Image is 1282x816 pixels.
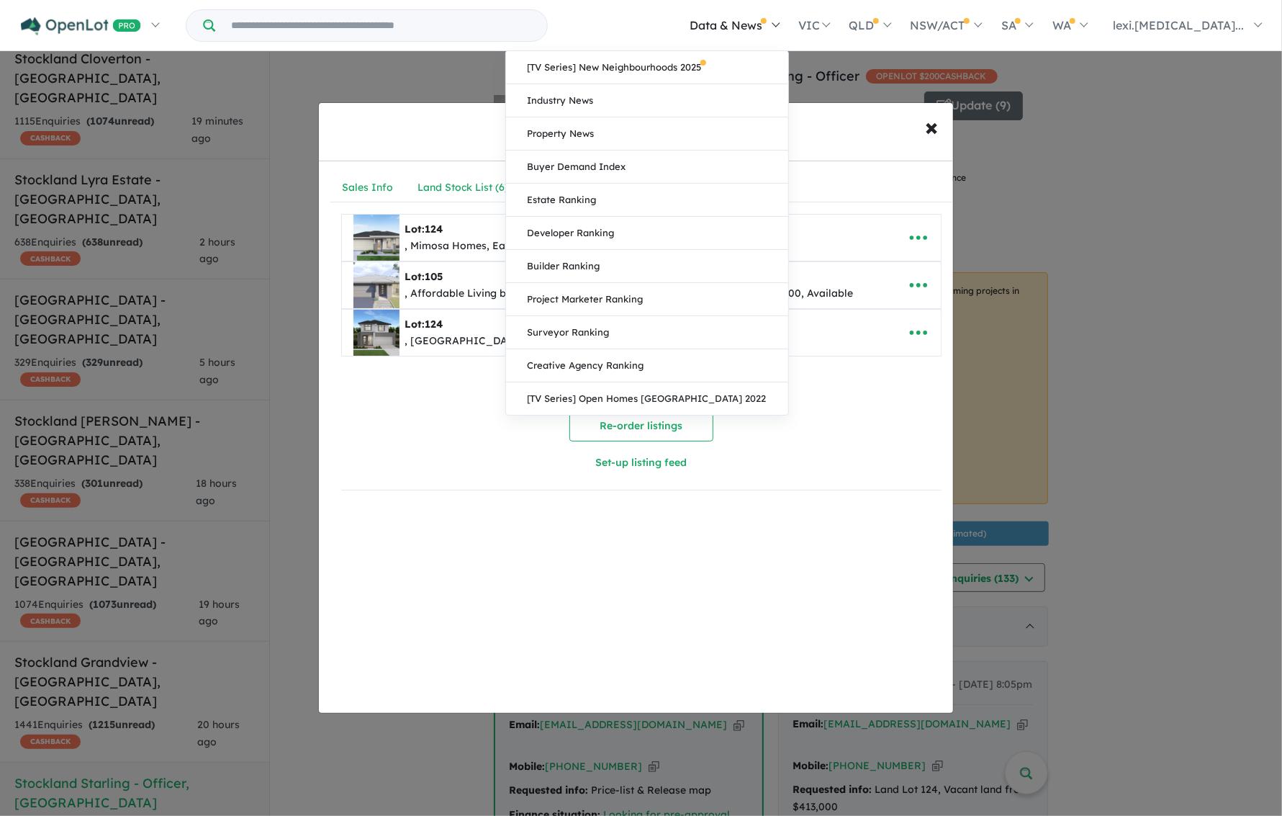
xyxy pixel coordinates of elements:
img: Openlot PRO Logo White [21,17,141,35]
span: 124 [425,318,443,331]
a: Industry News [506,84,788,117]
a: Estate Ranking [506,184,788,217]
a: Property News [506,117,788,151]
input: Try estate name, suburb, builder or developer [218,10,544,41]
a: Project Marketer Ranking [506,283,788,316]
img: Stockland%20Starling%20-%20Officer%20-%20Lot%20124___1754462970.JPG [353,215,400,261]
span: × [926,111,939,142]
img: Stockland%20Starling%20-%20Officer%20-%20Lot%20105___1754462742.jpg [353,262,400,308]
img: Stockland%20Starling%20-%20Officer%20-%20Lot%20124___1754463385.jpg [353,310,400,356]
a: Surveyor Ranking [506,316,788,349]
div: Land Stock List ( 6 ) [418,179,509,197]
b: Lot: [405,270,443,283]
a: [TV Series] Open Homes [GEOGRAPHIC_DATA] 2022 [506,382,788,415]
div: Sales Info [343,179,394,197]
span: 124 [425,223,443,236]
a: Creative Agency Ranking [506,349,788,382]
a: Builder Ranking [506,250,788,283]
a: Developer Ranking [506,217,788,250]
a: Buyer Demand Index [506,151,788,184]
div: , Affordable Living by Frenken Homes, [GEOGRAPHIC_DATA], [DATE], $668,600, Available [405,285,854,302]
button: Re-order listings [569,411,713,441]
button: Set-up listing feed [491,447,791,478]
span: 105 [425,270,443,283]
div: , Mimosa Homes, East, [DATE], $680,000, Available [405,238,659,255]
div: , [GEOGRAPHIC_DATA], [GEOGRAPHIC_DATA], [DATE], $834,320, Available [405,333,785,350]
b: Lot: [405,223,443,236]
a: [TV Series] New Neighbourhoods 2025 [506,51,788,84]
b: Lot: [405,318,443,331]
span: lexi.[MEDICAL_DATA]... [1113,18,1244,32]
